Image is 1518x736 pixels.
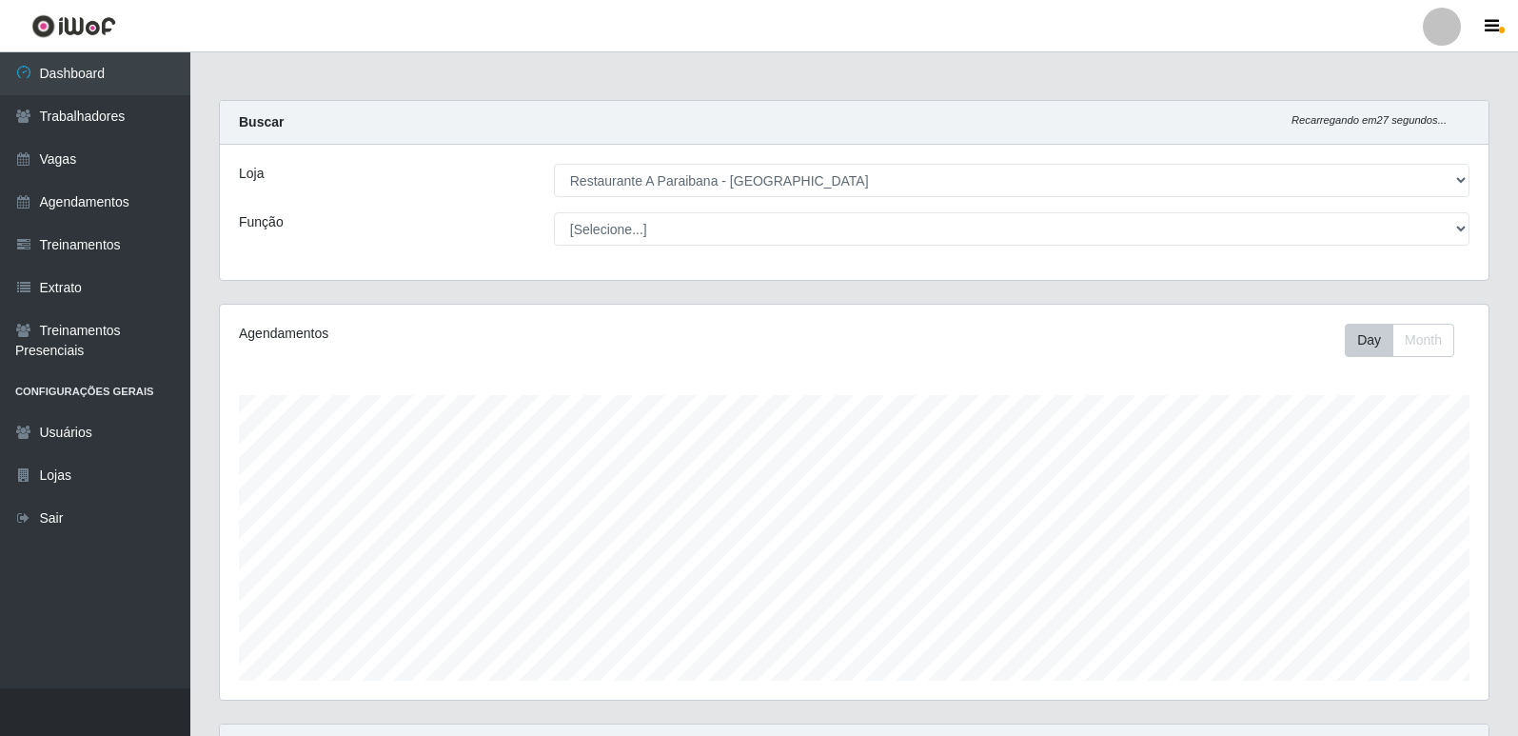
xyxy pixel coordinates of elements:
i: Recarregando em 27 segundos... [1291,114,1447,126]
button: Month [1392,324,1454,357]
img: CoreUI Logo [31,14,116,38]
div: Toolbar with button groups [1345,324,1469,357]
button: Day [1345,324,1393,357]
div: Agendamentos [239,324,735,344]
div: First group [1345,324,1454,357]
label: Loja [239,164,264,184]
label: Função [239,212,284,232]
strong: Buscar [239,114,284,129]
